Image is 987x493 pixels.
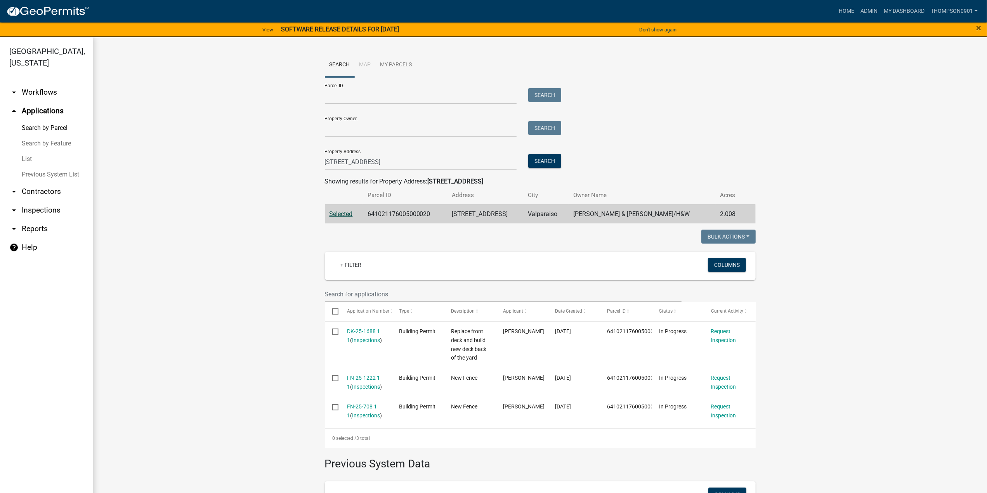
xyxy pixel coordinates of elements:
[652,302,704,321] datatable-header-cell: Status
[607,328,663,334] span: 641021176005000020
[503,403,545,410] span: Tracy Thompson
[976,23,981,33] button: Close
[9,206,19,215] i: arrow_drop_down
[600,302,652,321] datatable-header-cell: Parcel ID
[444,302,496,321] datatable-header-cell: Description
[503,375,545,381] span: Tami Evans
[325,177,756,186] div: Showing results for Property Address:
[347,328,380,343] a: DK-25-1688 1 1
[659,328,687,334] span: In Progress
[636,23,680,36] button: Don't show again
[659,375,687,381] span: In Progress
[399,328,435,334] span: Building Permit
[607,308,626,314] span: Parcel ID
[325,448,756,472] h3: Previous System Data
[716,186,745,204] th: Acres
[659,308,673,314] span: Status
[711,328,736,343] a: Request Inspection
[332,436,356,441] span: 0 selected /
[325,286,682,302] input: Search for applications
[325,429,756,448] div: 3 total
[569,186,716,204] th: Owner Name
[857,4,881,19] a: Admin
[528,88,561,102] button: Search
[352,384,380,390] a: Inspections
[347,402,384,420] div: ( )
[528,154,561,168] button: Search
[548,302,600,321] datatable-header-cell: Date Created
[447,186,523,204] th: Address
[555,375,571,381] span: 07/09/2025
[555,328,571,334] span: 09/05/2025
[711,308,743,314] span: Current Activity
[607,375,663,381] span: 641021176005000020
[708,258,746,272] button: Columns
[711,375,736,390] a: Request Inspection
[555,403,571,410] span: 05/07/2025
[347,327,384,345] div: ( )
[503,328,545,334] span: Tracy Thompson
[496,302,548,321] datatable-header-cell: Applicant
[451,328,486,361] span: Replace front deck and build new deck back of the yard
[9,243,19,252] i: help
[347,308,389,314] span: Application Number
[569,204,716,223] td: [PERSON_NAME] & [PERSON_NAME]/H&W
[340,302,392,321] datatable-header-cell: Application Number
[447,204,523,223] td: [STREET_ADDRESS]
[399,403,435,410] span: Building Permit
[451,308,475,314] span: Description
[9,224,19,234] i: arrow_drop_down
[325,302,340,321] datatable-header-cell: Select
[451,375,477,381] span: New Fence
[711,403,736,419] a: Request Inspection
[881,4,928,19] a: My Dashboard
[555,308,582,314] span: Date Created
[399,308,409,314] span: Type
[330,210,353,218] a: Selected
[334,258,368,272] a: + Filter
[281,26,399,33] strong: SOFTWARE RELEASE DETAILS FOR [DATE]
[976,22,981,33] span: ×
[523,186,569,204] th: City
[352,337,380,343] a: Inspections
[347,403,377,419] a: FN-25-708 1 1
[399,375,435,381] span: Building Permit
[9,106,19,116] i: arrow_drop_up
[716,204,745,223] td: 2.008
[9,187,19,196] i: arrow_drop_down
[836,4,857,19] a: Home
[503,308,523,314] span: Applicant
[259,23,276,36] a: View
[701,230,756,244] button: Bulk Actions
[928,4,981,19] a: thompson0901
[347,374,384,391] div: ( )
[363,204,447,223] td: 641021176005000020
[523,204,569,223] td: Valparaiso
[363,186,447,204] th: Parcel ID
[607,403,663,410] span: 641021176005000020
[528,121,561,135] button: Search
[659,403,687,410] span: In Progress
[704,302,756,321] datatable-header-cell: Current Activity
[376,53,417,78] a: My Parcels
[428,178,484,185] strong: [STREET_ADDRESS]
[352,412,380,419] a: Inspections
[325,53,355,78] a: Search
[9,88,19,97] i: arrow_drop_down
[451,403,477,410] span: New Fence
[347,375,380,390] a: FN-25-1222 1 1
[392,302,444,321] datatable-header-cell: Type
